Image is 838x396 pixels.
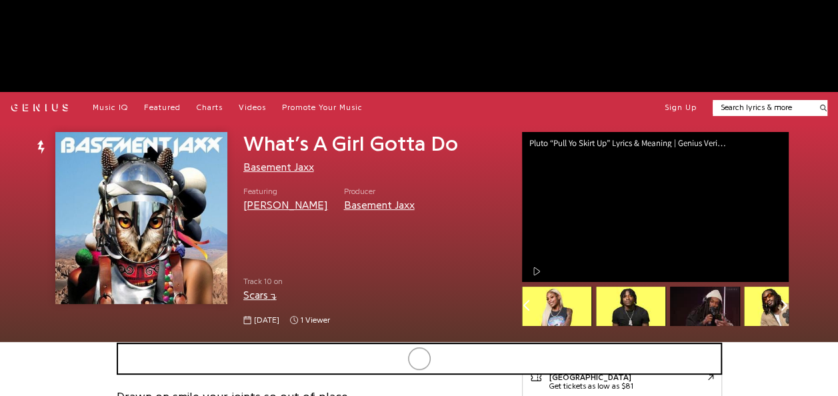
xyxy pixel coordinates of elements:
span: Videos [239,103,266,111]
button: Sign Up [665,103,697,113]
a: Promote Your Music [282,103,363,113]
iframe: Advertisement [177,16,662,76]
a: [PERSON_NAME] [243,200,328,211]
span: Producer [344,186,415,197]
a: Basement Jaxx [344,200,415,211]
a: Charts [197,103,223,113]
a: Featured [144,103,181,113]
input: Search lyrics & more [713,102,812,113]
span: [DATE] [254,315,279,326]
span: Featured [144,103,181,111]
span: Music IQ [93,103,128,111]
span: Charts [197,103,223,111]
a: Music IQ [93,103,128,113]
a: Basement Jaxx [243,162,314,173]
span: 1 viewer [301,315,330,326]
a: Scars [243,290,277,301]
span: What’s A Girl Gotta Do [243,133,458,155]
img: Cover art for What’s A Girl Gotta Do by Basement Jaxx [55,132,227,304]
span: Track 10 on [243,276,501,287]
span: Featuring [243,186,328,197]
span: Promote Your Music [282,103,363,111]
div: Pluto “Pull Yo Skirt Up” Lyrics & Meaning | Genius Verified [529,139,736,147]
div: Get tickets as low as $81 [549,382,708,391]
a: Videos [239,103,266,113]
span: 1 viewer [290,315,330,326]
